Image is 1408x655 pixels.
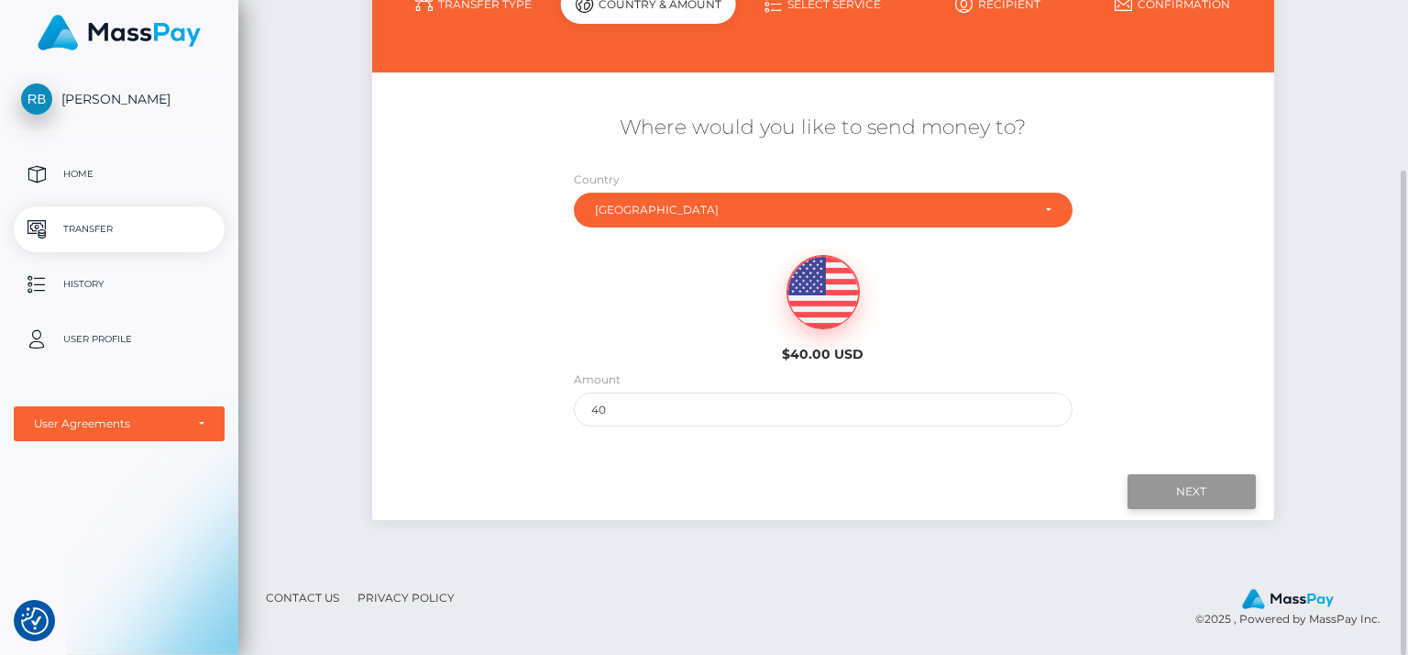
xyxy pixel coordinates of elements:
a: History [14,261,225,307]
img: MassPay [38,15,201,50]
label: Amount [574,372,621,388]
a: User Profile [14,316,225,362]
a: Privacy Policy [350,583,462,612]
span: [PERSON_NAME] [14,91,225,107]
img: MassPay [1242,589,1334,609]
input: Amount to send in USD (Maximum: 40) [574,393,1072,427]
h6: $40.00 USD [711,347,934,362]
div: User Agreements [34,416,184,431]
a: Home [14,151,225,197]
p: Home [21,161,217,188]
button: Consent Preferences [21,607,49,635]
img: Revisit consent button [21,607,49,635]
label: Country [574,172,620,188]
p: User Profile [21,326,217,353]
div: © 2025 , Powered by MassPay Inc. [1195,588,1394,628]
input: Next [1127,474,1256,509]
a: Transfer [14,206,225,252]
button: User Agreements [14,406,225,441]
button: United States [574,193,1072,228]
h5: Where would you like to send money to? [386,114,1259,142]
img: USD.png [787,256,859,329]
p: History [21,271,217,298]
a: Contact Us [258,583,346,612]
div: [GEOGRAPHIC_DATA] [595,203,1030,217]
p: Transfer [21,216,217,243]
